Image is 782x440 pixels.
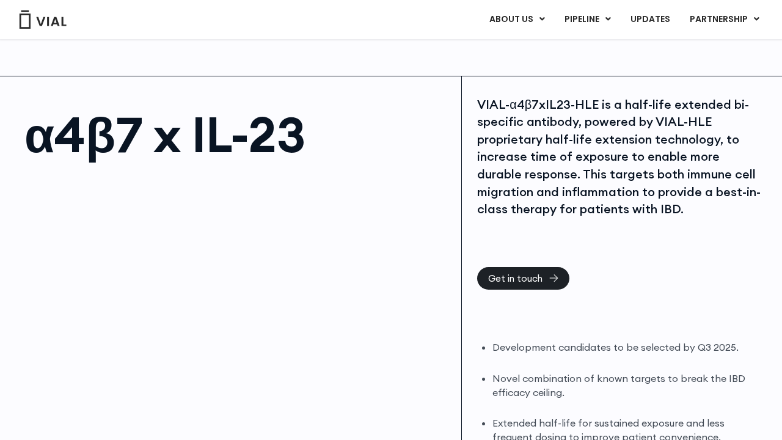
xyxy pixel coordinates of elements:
[621,9,679,30] a: UPDATES
[492,372,767,400] li: Novel combination of known targets to break the IBD efficacy ceiling.
[480,9,554,30] a: ABOUT USMenu Toggle
[24,110,449,159] h1: α4β7 x IL-23
[555,9,620,30] a: PIPELINEMenu Toggle
[18,10,67,29] img: Vial Logo
[477,267,569,290] a: Get in touch
[477,96,767,218] div: VIAL-α4β7xIL23-HLE is a half-life extended bi-specific antibody, powered by VIAL-HLE proprietary ...
[488,274,543,283] span: Get in touch
[492,340,767,354] li: Development candidates to be selected by Q3 2025.
[680,9,769,30] a: PARTNERSHIPMenu Toggle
